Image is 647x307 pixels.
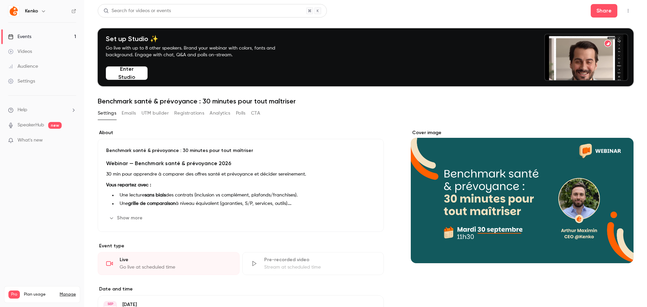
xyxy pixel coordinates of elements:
[251,108,260,119] button: CTA
[60,292,76,297] a: Manage
[98,252,240,275] div: LiveGo live at scheduled time
[236,108,246,119] button: Polls
[103,7,171,14] div: Search for videos or events
[591,4,617,18] button: Share
[98,286,384,293] label: Date and time
[18,137,43,144] span: What's new
[264,264,376,271] div: Stream at scheduled time
[117,200,375,207] li: Une à niveau équivalent (garanties, S/P, services, outils).
[8,78,35,85] div: Settings
[18,122,44,129] a: SpeakerHub
[106,183,151,187] strong: Vous repartez avec :
[411,129,634,136] label: Cover image
[104,302,116,306] div: SEP
[411,129,634,263] section: Cover image
[174,108,204,119] button: Registrations
[25,8,38,14] h6: Kenko
[128,201,176,206] strong: grille de comparaison
[106,170,375,178] p: 30 min pour apprendre à comparer des offres santé et prévoyance et décider sereinement.
[264,256,376,263] div: Pre-recorded video
[210,108,230,119] button: Analytics
[120,256,231,263] div: Live
[48,122,62,129] span: new
[106,66,148,80] button: Enter Studio
[98,97,634,105] h1: Benchmark santé & prévoyance : 30 minutes pour tout maîtriser
[106,159,375,167] h3: Webinar — Benchmark santé & prévoyance 2026
[8,48,32,55] div: Videos
[18,106,27,114] span: Help
[106,45,291,58] p: Go live with up to 8 other speakers. Brand your webinar with colors, fonts and background. Engage...
[242,252,384,275] div: Pre-recorded videoStream at scheduled time
[145,193,166,197] strong: sans biais
[106,213,147,223] button: Show more
[8,6,19,17] img: Kenko
[8,106,76,114] li: help-dropdown-opener
[8,63,38,70] div: Audience
[122,108,136,119] button: Emails
[24,292,56,297] span: Plan usage
[142,108,169,119] button: UTM builder
[106,147,375,154] p: Benchmark santé & prévoyance : 30 minutes pour tout maîtriser
[8,33,31,40] div: Events
[120,264,231,271] div: Go live at scheduled time
[98,108,116,119] button: Settings
[98,243,384,249] p: Event type
[8,290,20,299] span: Pro
[117,192,375,199] li: Une lecture des contrats (inclusion vs complément, plafonds/franchises).
[68,137,76,144] iframe: Noticeable Trigger
[106,35,291,43] h4: Set up Studio ✨
[98,129,384,136] label: About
